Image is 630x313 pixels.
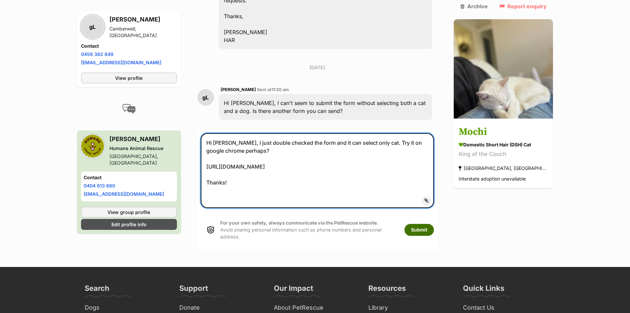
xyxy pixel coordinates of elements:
h3: Support [179,284,208,297]
span: View group profile [107,209,150,216]
img: conversation-icon-4a6f8262b818ee0b60e3300018af0b2d0b884aa5de6e9bcb8d3d4eeb1a70a7c4.svg [122,104,136,114]
a: 0456 382 849 [81,51,113,57]
a: Mochi Domestic Short Hair (DSH) Cat King of the Couch [GEOGRAPHIC_DATA], [GEOGRAPHIC_DATA] Inters... [454,120,553,188]
div: Hi [PERSON_NAME], I can't seem to submit the form without selecting both a cat and a dog. Is ther... [219,94,433,120]
div: [GEOGRAPHIC_DATA], [GEOGRAPHIC_DATA] [109,153,177,166]
a: Report enquiry [499,3,547,9]
div: gL [197,89,214,106]
a: Edit profile info [81,219,177,230]
strong: For your own safety, always communicate via the PetRescue website. [220,220,378,226]
a: [EMAIL_ADDRESS][DOMAIN_NAME] [81,60,161,65]
a: Donate [177,303,265,313]
a: Library [366,303,454,313]
a: Contact Us [460,303,548,313]
a: Dogs [82,303,170,313]
span: Interstate adoption unavailable [459,176,526,182]
a: [EMAIL_ADDRESS][DOMAIN_NAME] [84,191,164,197]
a: About PetRescue [271,303,359,313]
h3: [PERSON_NAME] [109,134,177,144]
h3: Resources [368,284,406,297]
a: View group profile [81,207,177,218]
span: Edit profile info [111,221,147,228]
span: [PERSON_NAME] [221,87,256,92]
h3: [PERSON_NAME] [109,15,177,24]
div: [GEOGRAPHIC_DATA], [GEOGRAPHIC_DATA] [459,164,548,173]
p: Avoid sharing personal information such as phone numbers and personal address. [220,219,398,240]
div: Humane Animal Rescue [109,145,177,152]
h3: Our Impact [274,284,313,297]
div: Domestic Short Hair (DSH) Cat [459,141,548,148]
span: 11:20 am [272,87,289,92]
a: Archive [460,3,488,9]
h4: Contact [84,174,174,181]
button: Submit [404,224,434,236]
h3: Search [85,284,109,297]
p: [DATE] [197,64,438,71]
img: Humane Animal Rescue profile pic [81,134,104,158]
h3: Quick Links [463,284,504,297]
img: Mochi [454,19,553,119]
div: gL [81,15,104,38]
a: View profile [81,73,177,83]
h3: Mochi [459,125,548,140]
a: 0404 613 680 [84,183,115,188]
div: Camberwell, [GEOGRAPHIC_DATA] [109,26,177,39]
span: Sent at [257,87,289,92]
h4: Contact [81,43,177,49]
span: View profile [115,75,143,81]
div: King of the Couch [459,150,548,159]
